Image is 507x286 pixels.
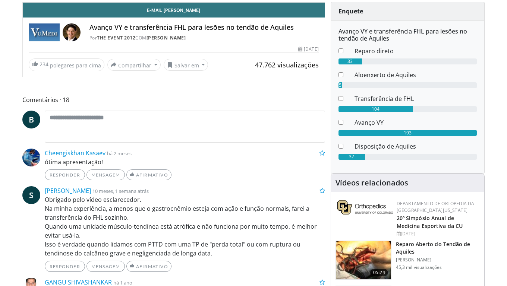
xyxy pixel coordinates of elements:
[338,27,467,42] font: Avanço VY e transferência FHL para lesões no tendão de Aquiles
[136,264,168,269] font: Afirmativo
[23,3,325,18] a: E-mail [PERSON_NAME]
[304,46,318,52] font: [DATE]
[338,7,363,15] font: Enquete
[91,264,120,269] font: Mensagem
[89,23,294,32] font: Avanço VY e transferência FHL para lesões no tendão de Aquiles
[401,231,416,237] font: [DATE]
[135,35,147,41] font: COM
[45,204,309,222] font: Na minha experiência, a menos que o gastrocnêmio esteja com ação e função normais, farei a transf...
[113,279,132,286] font: há 1 ano
[355,95,414,103] font: Transferência de FHL
[40,61,48,68] font: 234
[404,130,412,136] font: 193
[50,172,80,178] font: Responder
[97,35,135,41] a: The Event 2012
[336,241,480,280] a: 05:24 Reparo Aberto do Tendão de Aquiles [PERSON_NAME] 45,3 mil visualizações
[336,241,391,280] img: Achilles_open_repai_100011708_1.jpg.150x105_q85_crop-smart_upscale.jpg
[339,82,341,88] font: 5
[86,261,125,271] a: Mensagem
[107,150,132,157] font: há 2 meses
[372,106,380,112] font: 104
[22,111,40,128] a: B
[22,149,40,166] img: Avatar
[45,261,85,271] a: Responder
[396,264,442,270] font: 45,3 mil visualizações
[396,241,470,255] font: Reparo Aberto do Tendão de Aquiles
[45,222,317,239] font: Quando uma unidade músculo-tendínea está atrófica e não funciona por muito tempo, é melhor evitar...
[136,172,168,178] font: Afirmativo
[255,60,319,69] font: 47.762 visualizações
[45,196,141,204] font: Obrigado pelo vídeo esclarecedor.
[147,7,200,13] font: E-mail [PERSON_NAME]
[86,169,125,180] a: Mensagem
[397,200,475,213] a: Departamento de Ortopedia da [GEOGRAPHIC_DATA][US_STATE]
[23,2,325,3] video-js: Video Player
[355,118,384,127] font: Avanço VY
[355,47,394,55] font: Reparo direto
[164,59,208,71] button: Salvar em
[174,61,199,69] font: Salvar em
[63,23,81,41] img: Avatar
[355,71,416,79] font: Aloenxerto de Aquiles
[349,153,354,160] font: 37
[147,35,186,41] a: [PERSON_NAME]
[118,61,151,69] font: Compartilhar
[337,200,393,214] img: 355603a8-37da-49b6-856f-e00d7e9307d3.png.150x105_q85_autocrop_double_scale_upscale_version-0.2.png
[126,261,171,271] a: Afirmativo
[336,178,408,188] font: Vídeos relacionados
[45,169,85,180] a: Responder
[355,142,416,150] font: Disposição de Aquiles
[92,188,149,194] font: 10 meses, 1 semana atrás
[91,172,120,178] font: Mensagem
[29,58,104,71] a: 234 polegares para cima
[22,186,40,204] a: S
[126,169,171,180] a: Afirmativo
[45,187,91,195] a: [PERSON_NAME]
[45,158,103,166] font: ótima apresentação!
[22,96,58,104] font: Comentários
[29,114,34,125] font: B
[50,264,80,269] font: Responder
[45,240,300,257] font: Isso é verdade quando lidamos com PTTD com uma TP de "perda total" ou com ruptura ou tendinose do...
[29,23,60,41] img: O Evento 2012
[89,35,97,41] font: Por
[397,214,463,229] a: 20º Simpósio Anual de Medicina Esportiva da CU
[396,257,432,263] font: [PERSON_NAME]
[347,58,353,64] font: 33
[107,59,161,71] button: Compartilhar
[373,269,385,276] font: 05:24
[50,62,101,69] font: polegares para cima
[45,149,106,157] a: Cheengiskhan Kasaev
[29,190,34,200] font: S
[63,96,69,104] font: 18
